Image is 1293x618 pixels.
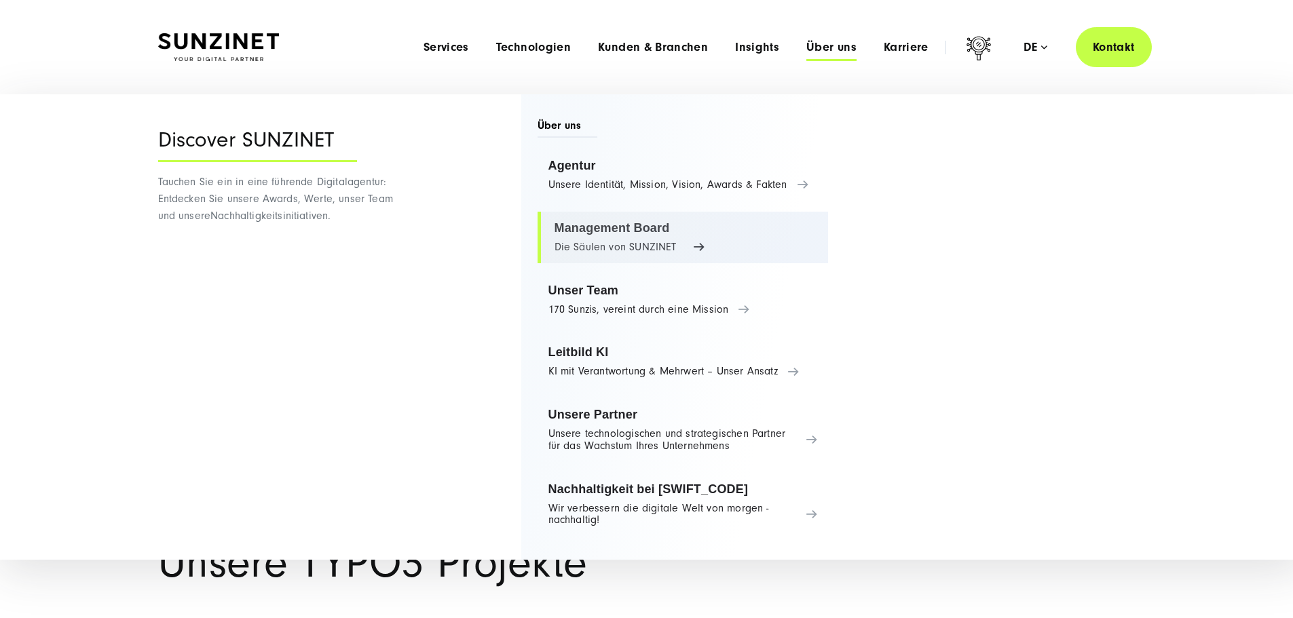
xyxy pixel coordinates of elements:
[735,41,779,54] a: Insights
[598,41,708,54] a: Kunden & Branchen
[424,41,469,54] a: Services
[806,41,857,54] a: Über uns
[158,94,413,560] div: Nachhaltigkeitsinitiativen.
[158,128,357,162] div: Discover SUNZINET
[1024,41,1047,54] div: de
[158,33,279,62] img: SUNZINET Full Service Digital Agentur
[158,176,393,222] span: Tauchen Sie ein in eine führende Digitalagentur: Entdecken Sie unsere Awards, Werte, unser Team u...
[496,41,571,54] a: Technologien
[538,473,829,537] a: Nachhaltigkeit bei [SWIFT_CODE] Wir verbessern die digitale Welt von morgen - nachhaltig!
[538,274,829,326] a: Unser Team 170 Sunzis, vereint durch eine Mission
[1076,27,1152,67] a: Kontakt
[884,41,929,54] a: Karriere
[538,118,598,138] span: Über uns
[538,398,829,462] a: Unsere Partner Unsere technologischen und strategischen Partner für das Wachstum Ihres Unternehmens
[158,543,1136,584] h2: Unsere TYPO3 Projekte
[538,212,829,263] a: Management Board Die Säulen von SUNZINET
[538,149,829,201] a: Agentur Unsere Identität, Mission, Vision, Awards & Fakten
[538,336,829,387] a: Leitbild KI KI mit Verantwortung & Mehrwert – Unser Ansatz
